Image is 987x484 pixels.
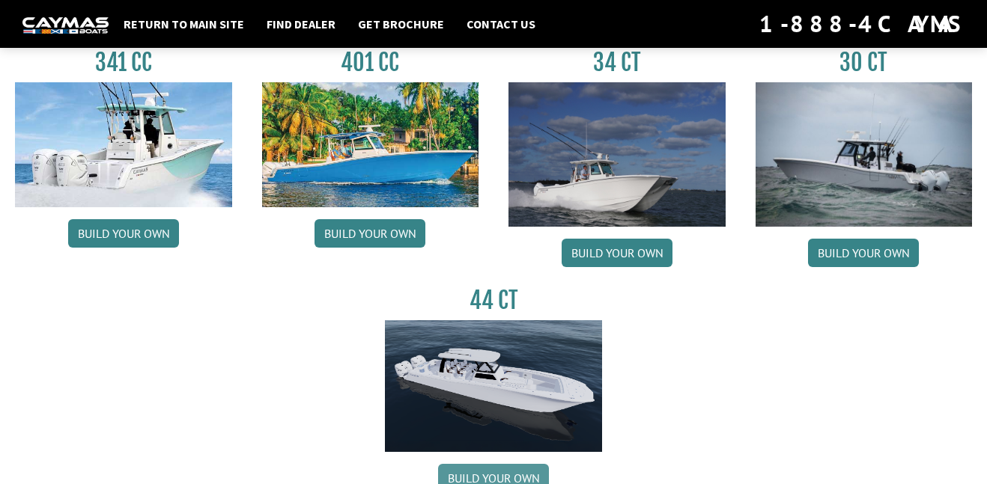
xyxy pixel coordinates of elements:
img: 341CC-thumbjpg.jpg [15,82,232,207]
a: Contact Us [459,14,543,34]
h3: 30 CT [756,49,973,76]
a: Build your own [562,239,672,267]
a: Build your own [68,219,179,248]
a: Build your own [315,219,425,248]
img: Caymas_34_CT_pic_1.jpg [508,82,726,227]
img: 401CC_thumb.pg.jpg [262,82,479,207]
h3: 341 CC [15,49,232,76]
h3: 44 CT [385,287,602,314]
h3: 401 CC [262,49,479,76]
a: Find Dealer [259,14,343,34]
img: 44ct_background.png [385,320,602,452]
img: white-logo-c9c8dbefe5ff5ceceb0f0178aa75bf4bb51f6bca0971e226c86eb53dfe498488.png [22,17,109,33]
a: Return to main site [116,14,252,34]
a: Get Brochure [350,14,452,34]
div: 1-888-4CAYMAS [759,7,965,40]
a: Build your own [808,239,919,267]
img: 30_CT_photo_shoot_for_caymas_connect.jpg [756,82,973,227]
h3: 34 CT [508,49,726,76]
